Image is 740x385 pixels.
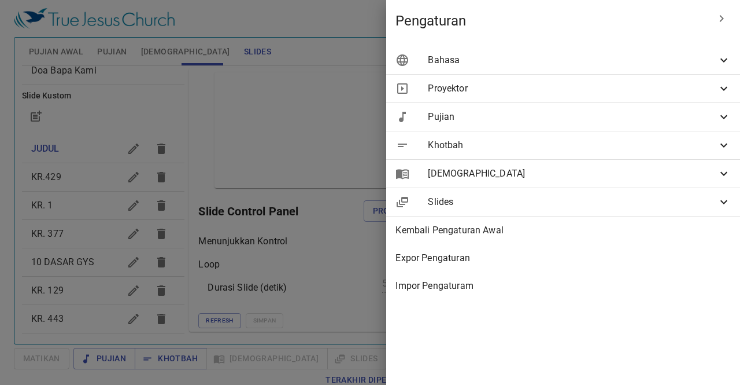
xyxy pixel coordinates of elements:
[386,217,740,244] div: Kembali Pengaturan Awal
[386,160,740,188] div: [DEMOGRAPHIC_DATA]
[428,167,717,181] span: [DEMOGRAPHIC_DATA]
[428,53,717,67] span: Bahasa
[386,75,740,102] div: Proyektor
[99,71,125,78] p: Pujian 詩
[428,195,717,209] span: Slides
[395,12,708,30] span: Pengaturan
[428,110,717,124] span: Pujian
[386,272,740,300] div: Impor Pengaturam
[386,244,740,272] div: Expor Pengaturan
[428,82,717,96] span: Proyektor
[395,223,731,237] span: Kembali Pengaturan Awal
[386,46,740,74] div: Bahasa
[428,138,717,152] span: Khotbah
[103,80,120,93] li: 118
[386,188,740,216] div: Slides
[386,103,740,131] div: Pujian
[395,251,731,265] span: Expor Pengaturan
[34,106,192,112] div: [DEMOGRAPHIC_DATA] [DEMOGRAPHIC_DATA] Sejati Palangka Raya
[395,279,731,293] span: Impor Pengaturam
[386,131,740,159] div: Khotbah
